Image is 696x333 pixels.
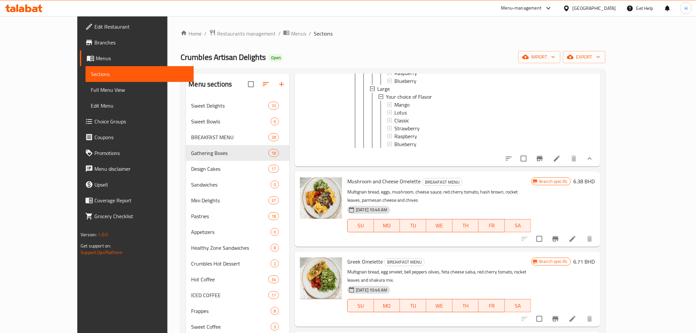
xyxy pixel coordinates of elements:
[191,275,268,283] span: Hot Coffee
[94,212,188,220] span: Grocery Checklist
[191,181,271,189] div: Sandwiches
[269,103,279,109] span: 10
[268,55,284,61] span: Open
[91,102,188,110] span: Edit Menu
[209,29,276,38] a: Restaurants management
[517,152,531,166] span: Select to update
[385,258,424,266] span: BREAKFAST MENU
[86,66,193,82] a: Sections
[186,256,289,271] div: Crumbles Hot Dessert2
[394,101,410,109] span: Mango
[181,29,605,38] nav: breadcrumb
[181,50,266,64] span: Crumbles Artisan Delights
[394,116,409,124] span: Classic
[269,197,279,204] span: 37
[505,299,531,312] button: SA
[274,76,289,92] button: Add section
[268,149,279,157] div: items
[81,242,111,250] span: Get support on:
[347,268,531,284] p: Multigrain bread, egg omelet, bell peppers olives, feta cheese salsa, red cherry tomato, rocket l...
[186,98,289,114] div: Sweet Delights10
[186,129,289,145] div: BREAKFAST MENU28
[271,260,279,268] div: items
[455,301,476,311] span: TH
[268,291,279,299] div: items
[80,208,193,224] a: Grocery Checklist
[455,221,476,230] span: TH
[347,257,383,267] span: Greek Omelette
[81,230,97,239] span: Version:
[347,219,374,232] button: SU
[191,102,268,110] span: Sweet Delights
[566,151,582,166] button: delete
[532,151,548,166] button: Branch-specific-item
[278,30,281,38] li: /
[268,102,279,110] div: items
[186,145,289,161] div: Gathering Boxes18
[244,77,258,91] span: Select all sections
[191,244,271,252] div: Healthy Zone Sandwiches
[271,308,279,314] span: 8
[400,299,426,312] button: TU
[94,196,188,204] span: Coverage Report
[86,82,193,98] a: Full Menu View
[271,182,279,188] span: 0
[80,50,193,66] a: Menus
[80,129,193,145] a: Coupons
[377,221,398,230] span: MO
[505,219,531,232] button: SA
[574,177,595,186] h6: 6.38 BHD
[191,165,268,173] span: Design Cakes
[518,51,560,63] button: import
[268,196,279,204] div: items
[453,299,479,312] button: TH
[271,118,279,125] span: 6
[271,228,279,236] div: items
[353,287,390,293] span: [DATE] 10:46 AM
[347,176,421,186] span: Mushroom and Cheese Omelette
[191,228,271,236] span: Appetizers
[271,261,279,267] span: 2
[191,260,271,268] span: Crumbles Hot Dessert
[186,287,289,303] div: ICED COFFEE17
[548,311,563,327] button: Branch-specific-item
[191,149,268,157] div: Gathering Boxes
[422,178,462,186] span: BREAKFAST MENU
[400,219,426,232] button: TU
[429,301,450,311] span: WE
[258,76,274,92] span: Sort sections
[186,271,289,287] div: Hot Coffee34
[481,221,502,230] span: FR
[429,221,450,230] span: WE
[350,221,371,230] span: SU
[271,307,279,315] div: items
[186,177,289,192] div: Sandwiches0
[191,307,271,315] div: Frappes
[191,133,268,141] span: BREAKFAST MENU
[86,98,193,114] a: Edit Menu
[426,219,453,232] button: WE
[394,109,407,116] span: Lotus
[568,53,600,61] span: export
[269,276,279,283] span: 34
[191,117,271,125] div: Sweet Bowls
[268,165,279,173] div: items
[347,188,531,204] p: Multigrain bread, eggs, mushroom, cheese sauce, red cherry tomato, hash brown, rocket leaves, par...
[269,213,279,219] span: 18
[353,207,390,213] span: [DATE] 10:46 AM
[586,155,594,163] svg: Show Choices
[269,292,279,298] span: 17
[186,303,289,319] div: Frappes8
[186,161,289,177] div: Design Cakes17
[269,166,279,172] span: 17
[269,150,279,156] span: 18
[403,221,424,230] span: TU
[271,324,279,330] span: 3
[80,19,193,35] a: Edit Restaurant
[291,30,306,38] span: Menus
[186,114,289,129] div: Sweet Bowls6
